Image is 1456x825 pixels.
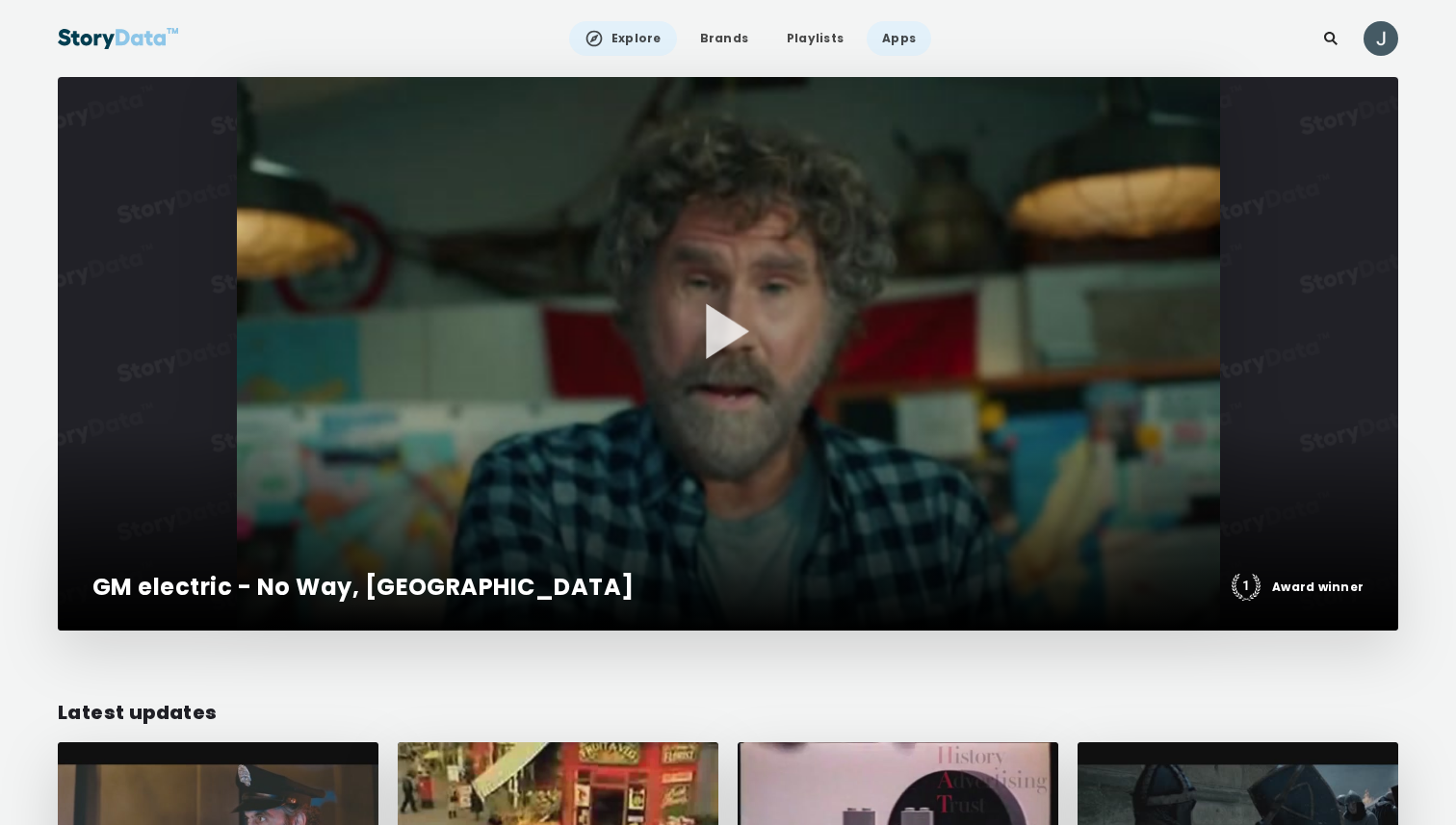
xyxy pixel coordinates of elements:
[771,21,859,56] a: Playlists
[569,21,677,56] a: Explore
[1364,21,1398,56] img: ACg8ocL4n2a6OBrbNl1cRdhqILMM1PVwDnCTNMmuJZ_RnCAKJCOm-A=s96-c
[867,21,931,56] a: Apps
[58,21,179,56] img: StoryData Logo
[685,21,764,56] a: Brands
[58,698,1398,727] div: Latest updates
